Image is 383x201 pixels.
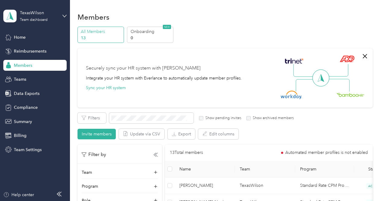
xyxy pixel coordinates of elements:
[251,115,294,121] label: Show archived members
[235,161,295,177] th: Team
[203,115,241,121] label: Show pending invites
[86,65,201,72] div: Securely sync your HR system with [PERSON_NAME]
[14,34,26,41] span: Home
[328,79,350,92] img: Line Right Down
[86,85,126,91] button: Sync your HR system
[198,129,239,139] button: Edit columns
[82,151,106,158] p: Filter by
[14,118,32,125] span: Summary
[78,113,106,123] button: Filters
[131,28,172,35] p: Onboarding
[82,183,98,190] p: Program
[163,25,171,29] span: NEW
[295,161,354,177] th: Program
[235,177,295,194] td: TexasWilson
[3,192,34,198] button: Help center
[170,149,203,156] p: 13 Total members
[340,55,354,62] img: ADP
[175,161,235,177] th: Name
[20,18,48,22] div: Team dashboard
[82,169,92,176] p: Team
[78,129,116,139] button: Invite members
[14,147,42,153] span: Team Settings
[293,64,315,77] img: Line Left Up
[14,132,27,139] span: Billing
[20,10,58,16] div: TexasWilson
[168,129,195,139] button: Export
[131,35,172,41] p: 0
[327,64,348,77] img: Line Right Up
[81,28,122,35] p: All Members
[81,35,122,41] p: 13
[14,90,40,97] span: Data Exports
[296,79,317,91] img: Line Left Down
[119,129,164,139] button: Update via CSV
[14,62,32,69] span: Members
[337,92,364,97] img: BambooHR
[14,48,46,54] span: Reimbursements
[285,151,368,155] span: Automated member profiles is not enabled
[175,177,235,194] td: Grant Gunther
[86,75,242,81] div: Integrate your HR system with Everlance to automatically update member profiles.
[295,177,354,194] td: Standard Rate CPM Program
[281,91,302,99] img: Workday
[349,167,383,201] iframe: Everlance-gr Chat Button Frame
[283,57,305,65] img: Trinet
[14,76,26,83] span: Teams
[14,104,38,111] span: Compliance
[179,182,230,189] span: [PERSON_NAME]
[179,167,230,172] span: Name
[78,14,109,20] h1: Members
